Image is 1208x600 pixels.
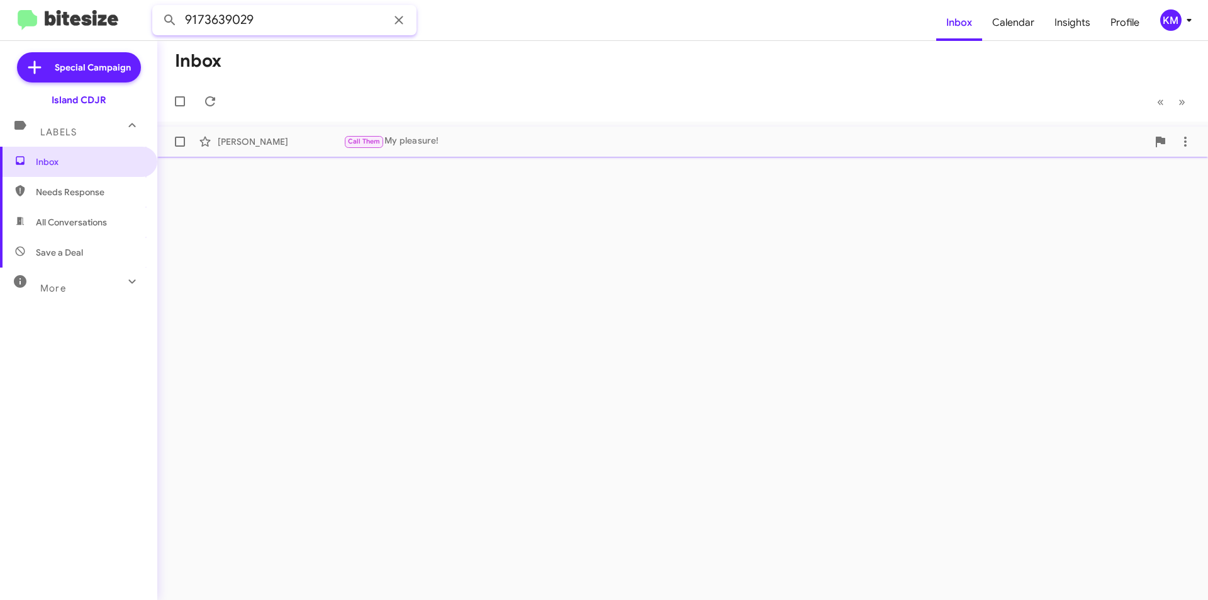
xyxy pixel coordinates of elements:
a: Profile [1100,4,1149,41]
button: Next [1171,89,1193,115]
a: Calendar [982,4,1044,41]
span: All Conversations [36,216,107,229]
span: More [40,283,66,294]
button: Previous [1149,89,1172,115]
span: Save a Deal [36,246,83,259]
a: Special Campaign [17,52,141,82]
button: KM [1149,9,1194,31]
a: Insights [1044,4,1100,41]
span: « [1157,94,1164,110]
span: Needs Response [36,186,143,198]
div: Island CDJR [52,94,106,106]
span: Special Campaign [55,61,131,74]
input: Search [152,5,417,35]
div: [PERSON_NAME] [218,135,344,148]
span: Inbox [36,156,143,168]
h1: Inbox [175,51,221,71]
nav: Page navigation example [1150,89,1193,115]
div: KM [1160,9,1182,31]
span: » [1178,94,1185,110]
span: Labels [40,127,77,138]
div: My pleasure! [344,134,1148,149]
a: Inbox [936,4,982,41]
span: Call Them [348,137,381,145]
